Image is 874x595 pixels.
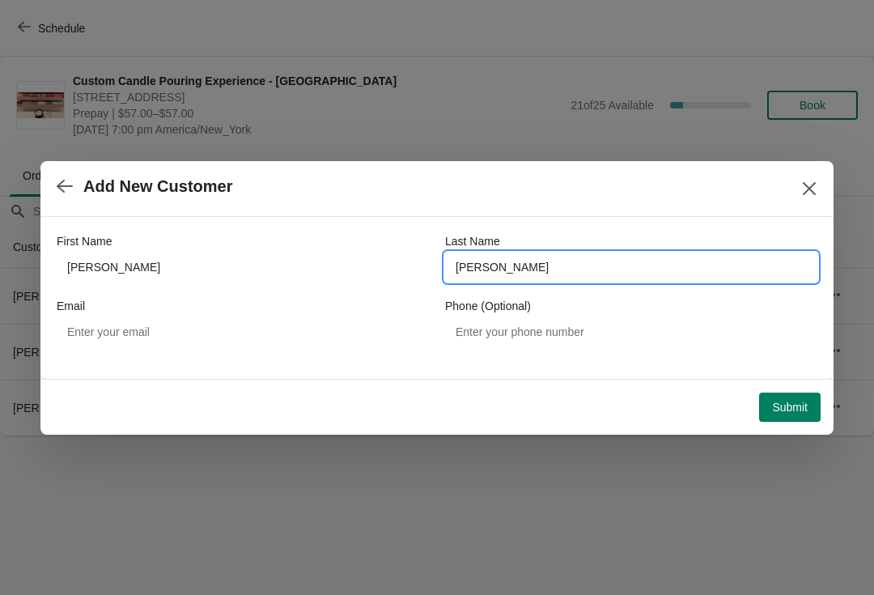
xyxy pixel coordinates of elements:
[57,317,429,346] input: Enter your email
[445,298,531,314] label: Phone (Optional)
[445,233,500,249] label: Last Name
[772,401,808,414] span: Submit
[445,253,817,282] input: Smith
[57,233,112,249] label: First Name
[83,177,232,196] h2: Add New Customer
[759,393,821,422] button: Submit
[445,317,817,346] input: Enter your phone number
[57,253,429,282] input: John
[57,298,85,314] label: Email
[795,174,824,203] button: Close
